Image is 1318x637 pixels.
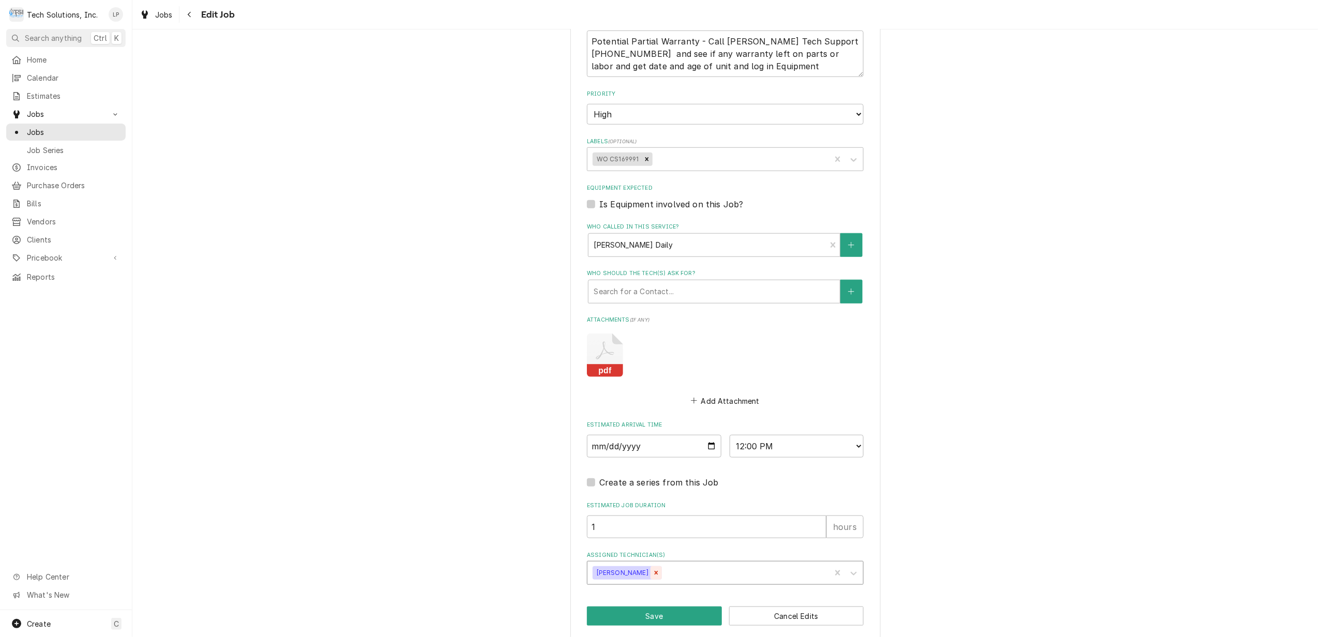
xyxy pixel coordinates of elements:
[27,571,119,582] span: Help Center
[27,72,120,83] span: Calendar
[6,105,126,123] a: Go to Jobs
[27,180,120,191] span: Purchase Orders
[630,317,649,323] span: ( if any )
[27,127,120,138] span: Jobs
[587,184,863,192] label: Equipment Expected
[840,280,862,304] button: Create New Contact
[27,109,105,119] span: Jobs
[587,138,863,146] label: Labels
[587,333,623,377] button: pdf
[587,316,863,324] label: Attachments
[587,16,863,77] div: Technician Instructions
[198,8,235,22] span: Edit Job
[650,566,662,580] div: Remove Coleton Wallace
[689,393,762,408] button: Add Attachment
[27,252,105,263] span: Pricebook
[27,90,120,101] span: Estimates
[6,231,126,248] a: Clients
[6,87,126,104] a: Estimates
[641,153,653,166] div: Remove WO CS169991
[114,618,119,629] span: C
[6,159,126,176] a: Invoices
[729,606,864,626] button: Cancel Edits
[587,223,863,256] div: Who called in this service?
[840,233,862,257] button: Create New Contact
[135,6,177,23] a: Jobs
[608,139,637,144] span: ( optional )
[587,551,863,559] label: Assigned Technician(s)
[587,269,863,303] div: Who should the tech(s) ask for?
[848,288,854,295] svg: Create New Contact
[25,33,82,43] span: Search anything
[6,142,126,159] a: Job Series
[6,568,126,585] a: Go to Help Center
[181,6,198,23] button: Navigate back
[114,33,119,43] span: K
[848,241,854,249] svg: Create New Contact
[730,435,864,458] select: Time Select
[6,29,126,47] button: Search anythingCtrlK
[109,7,123,22] div: Lisa Paschal's Avatar
[6,69,126,86] a: Calendar
[587,435,721,458] input: Date
[587,421,863,429] label: Estimated Arrival Time
[587,138,863,171] div: Labels
[587,269,863,278] label: Who should the tech(s) ask for?
[587,316,863,408] div: Attachments
[587,223,863,231] label: Who called in this service?
[27,198,120,209] span: Bills
[27,9,98,20] div: Tech Solutions, Inc.
[599,476,719,489] label: Create a series from this Job
[587,502,863,538] div: Estimated Job Duration
[27,54,120,65] span: Home
[599,198,743,210] label: Is Equipment involved on this Job?
[27,234,120,245] span: Clients
[587,421,863,458] div: Estimated Arrival Time
[587,31,863,78] textarea: Potential Partial Warranty - Call [PERSON_NAME] Tech Support [PHONE_NUMBER] and see if any warran...
[587,90,863,125] div: Priority
[587,502,863,510] label: Estimated Job Duration
[6,51,126,68] a: Home
[109,7,123,22] div: LP
[593,566,650,580] div: [PERSON_NAME]
[94,33,107,43] span: Ctrl
[27,216,120,227] span: Vendors
[593,153,641,166] div: WO CS169991
[587,90,863,98] label: Priority
[6,586,126,603] a: Go to What's New
[27,619,51,628] span: Create
[27,271,120,282] span: Reports
[9,7,24,22] div: T
[6,177,126,194] a: Purchase Orders
[27,162,120,173] span: Invoices
[6,249,126,266] a: Go to Pricebook
[826,515,863,538] div: hours
[155,9,173,20] span: Jobs
[9,7,24,22] div: Tech Solutions, Inc.'s Avatar
[587,184,863,210] div: Equipment Expected
[587,606,863,626] div: Button Group Row
[6,195,126,212] a: Bills
[6,213,126,230] a: Vendors
[6,268,126,285] a: Reports
[27,589,119,600] span: What's New
[587,551,863,585] div: Assigned Technician(s)
[6,124,126,141] a: Jobs
[27,145,120,156] span: Job Series
[587,606,863,626] div: Button Group
[587,606,722,626] button: Save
